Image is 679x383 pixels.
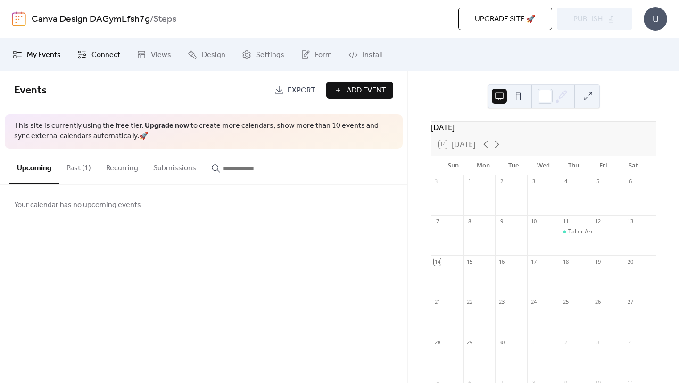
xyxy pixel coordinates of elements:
b: / [150,10,153,28]
div: 26 [595,299,602,306]
a: Form [294,42,339,67]
span: Your calendar has no upcoming events [14,200,141,211]
b: Steps [153,10,176,28]
div: 28 [434,339,441,346]
img: logo [12,11,26,26]
span: Export [288,85,315,96]
div: 24 [530,299,537,306]
div: 4 [627,339,634,346]
div: Mon [469,156,499,175]
div: [DATE] [431,122,656,133]
div: 3 [530,178,537,185]
span: Connect [91,50,120,61]
a: Upgrade now [145,118,189,133]
div: 15 [466,258,473,265]
div: 23 [498,299,505,306]
div: 14 [434,258,441,265]
div: 13 [627,218,634,225]
a: Settings [235,42,291,67]
a: Install [341,42,389,67]
div: 2 [498,178,505,185]
div: 10 [530,218,537,225]
div: Fri [588,156,619,175]
div: 6 [627,178,634,185]
div: 7 [434,218,441,225]
a: Views [130,42,178,67]
a: Canva Design DAGymLfsh7g [32,10,150,28]
div: 1 [466,178,473,185]
a: Export [267,82,323,99]
span: Add Event [347,85,386,96]
div: 5 [595,178,602,185]
span: Settings [256,50,284,61]
span: Design [202,50,225,61]
span: This site is currently using the free tier. to create more calendars, show more than 10 events an... [14,121,393,142]
div: 22 [466,299,473,306]
div: 21 [434,299,441,306]
div: Taller Arepas con Vanesa y Arturo [560,228,592,236]
button: Submissions [146,149,204,183]
div: 27 [627,299,634,306]
div: 1 [530,339,537,346]
span: Views [151,50,171,61]
button: Past (1) [59,149,99,183]
a: My Events [6,42,68,67]
div: 2 [563,339,570,346]
span: Upgrade site 🚀 [475,14,536,25]
div: 12 [595,218,602,225]
span: Install [363,50,382,61]
div: 29 [466,339,473,346]
div: 4 [563,178,570,185]
div: 18 [563,258,570,265]
div: 9 [498,218,505,225]
button: Upgrade site 🚀 [458,8,552,30]
div: 11 [563,218,570,225]
div: 3 [595,339,602,346]
div: 31 [434,178,441,185]
div: 19 [595,258,602,265]
button: Add Event [326,82,393,99]
div: 8 [466,218,473,225]
button: Recurring [99,149,146,183]
div: 17 [530,258,537,265]
span: Events [14,80,47,101]
div: Sat [618,156,648,175]
span: Form [315,50,332,61]
a: Connect [70,42,127,67]
div: 16 [498,258,505,265]
div: Tue [498,156,529,175]
div: 25 [563,299,570,306]
div: Sun [439,156,469,175]
div: Wed [529,156,559,175]
div: 30 [498,339,505,346]
button: Upcoming [9,149,59,184]
div: Thu [558,156,588,175]
span: My Events [27,50,61,61]
div: U [644,7,667,31]
div: 20 [627,258,634,265]
a: Design [181,42,232,67]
